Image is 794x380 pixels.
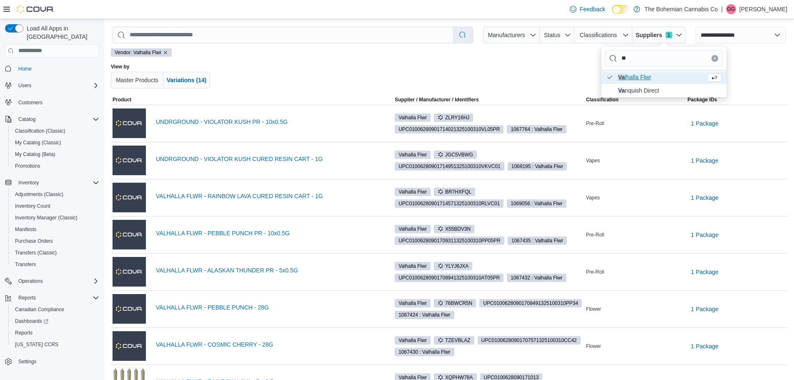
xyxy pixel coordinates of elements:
[18,65,32,72] span: Home
[8,315,103,327] a: Dashboards
[15,81,35,91] button: Users
[8,247,103,259] button: Transfers (Classic)
[18,82,31,89] span: Users
[2,113,103,125] button: Catalog
[398,126,500,133] span: UPC 01006280901714021325100310VL05PR
[12,316,52,326] a: Dashboards
[618,73,625,80] mark: Va
[2,63,103,75] button: Home
[18,179,39,186] span: Inventory
[483,27,540,43] button: Manufacturers
[507,274,566,282] span: 1067432 : Valhalla Flwr
[688,264,722,280] button: 1 Package
[8,200,103,212] button: Inventory Count
[15,276,99,286] span: Operations
[15,330,33,336] span: Reports
[691,119,719,128] span: 1 Package
[544,32,561,38] span: Status
[12,259,39,269] a: Transfers
[8,259,103,270] button: Transfers
[395,113,431,122] span: Valhalla Flwr
[395,225,431,233] span: Valhalla Flwr
[727,4,735,14] span: GG
[580,5,605,13] span: Feedback
[398,163,501,170] span: UPC 01006280901714951325100310VKVC01
[398,200,500,207] span: UPC 01006280901714571325100310RLVC01
[116,77,158,83] span: Master Products
[18,99,43,106] span: Customers
[691,305,719,313] span: 1 Package
[479,299,582,307] span: UPC01006280901708491325100310PP34
[15,261,36,268] span: Transfers
[156,156,380,162] a: UNDRGROUND - VIOLATOR KUSH CURED RESIN CART - 1G
[12,224,99,234] span: Manifests
[438,337,471,344] span: TZEVBLAZ
[156,267,380,274] a: VALHALLA FLWR - ALASKAN THUNDER PR - 5x0.5G
[691,268,719,276] span: 1 Package
[15,128,65,134] span: Classification (Classic)
[398,337,427,344] span: Valhalla Flwr
[395,336,431,345] span: Valhalla Flwr
[12,340,62,350] a: [US_STATE] CCRS
[23,24,99,41] span: Load All Apps in [GEOGRAPHIC_DATA]
[12,248,99,258] span: Transfers (Classic)
[12,259,99,269] span: Transfers
[395,348,454,356] span: 1067430 : Valhalla Flwr
[111,48,172,57] span: Vendor: Valhalla Flwr
[508,237,567,245] span: 1067435 : Valhalla Flwr
[12,305,68,315] a: Canadian Compliance
[601,70,726,97] ul: Suppliers
[12,236,56,246] a: Purchase Orders
[636,31,662,39] span: Suppliers
[644,4,718,14] p: The Bohemian Cannabis Co
[511,163,563,170] span: 1069195 : Valhalla Flwr
[8,304,103,315] button: Canadian Compliance
[113,257,146,286] img: VALHALLA FLWR - ALASKAN THUNDER PR - 5x0.5G
[666,32,672,38] span: 1 active filters
[511,274,562,282] span: 1067432 : Valhalla Flwr
[398,274,500,282] span: UPC 01006280901708941325100310AT05PR
[156,230,380,237] a: VALHALLA FLWR - PEBBLE PUNCH PR - 10x0.5G
[12,189,67,199] a: Adjustments (Classic)
[618,87,659,94] span: nquish Direct
[395,299,431,307] span: Valhalla Flwr
[2,80,103,91] button: Users
[488,32,525,38] span: Manufacturers
[434,262,472,270] span: YLYJ6JXA
[17,5,54,13] img: Cova
[12,248,60,258] a: Transfers (Classic)
[2,292,103,304] button: Reports
[18,294,36,301] span: Reports
[398,262,427,270] span: Valhalla Flwr
[12,161,44,171] a: Promotions
[15,293,99,303] span: Reports
[12,328,36,338] a: Reports
[15,214,78,221] span: Inventory Manager (Classic)
[584,267,686,277] div: Pre-Roll
[438,225,471,233] span: X55BDV3N
[434,151,477,159] span: JGC5VBWG
[18,116,35,123] span: Catalog
[15,63,99,74] span: Home
[8,212,103,224] button: Inventory Manager (Classic)
[113,331,146,360] img: VALHALLA FLWR - COSMIC CHERRY - 28G
[395,237,504,245] span: UPC01006280901709311325100310PP05PR
[739,4,787,14] p: [PERSON_NAME]
[601,84,726,97] li: Vanquish Direct
[113,96,131,103] span: Product
[15,293,39,303] button: Reports
[15,98,46,108] a: Customers
[156,193,380,199] a: VALHALLA FLWR - RAINBOW LAVA CURED RESIN CART - 1G
[688,226,722,243] button: 1 Package
[566,1,609,18] a: Feedback
[398,114,427,121] span: Valhalla Flwr
[113,220,146,249] img: VALHALLA FLWR - PEBBLE PUNCH PR - 10x0.5G
[15,163,40,169] span: Promotions
[601,70,726,84] li: Valhalla Flwr
[721,4,723,14] p: |
[434,225,474,233] span: X55BDV3N
[438,262,468,270] span: YLYJ6JXA
[584,304,686,314] div: Flower
[398,299,427,307] span: Valhalla Flwr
